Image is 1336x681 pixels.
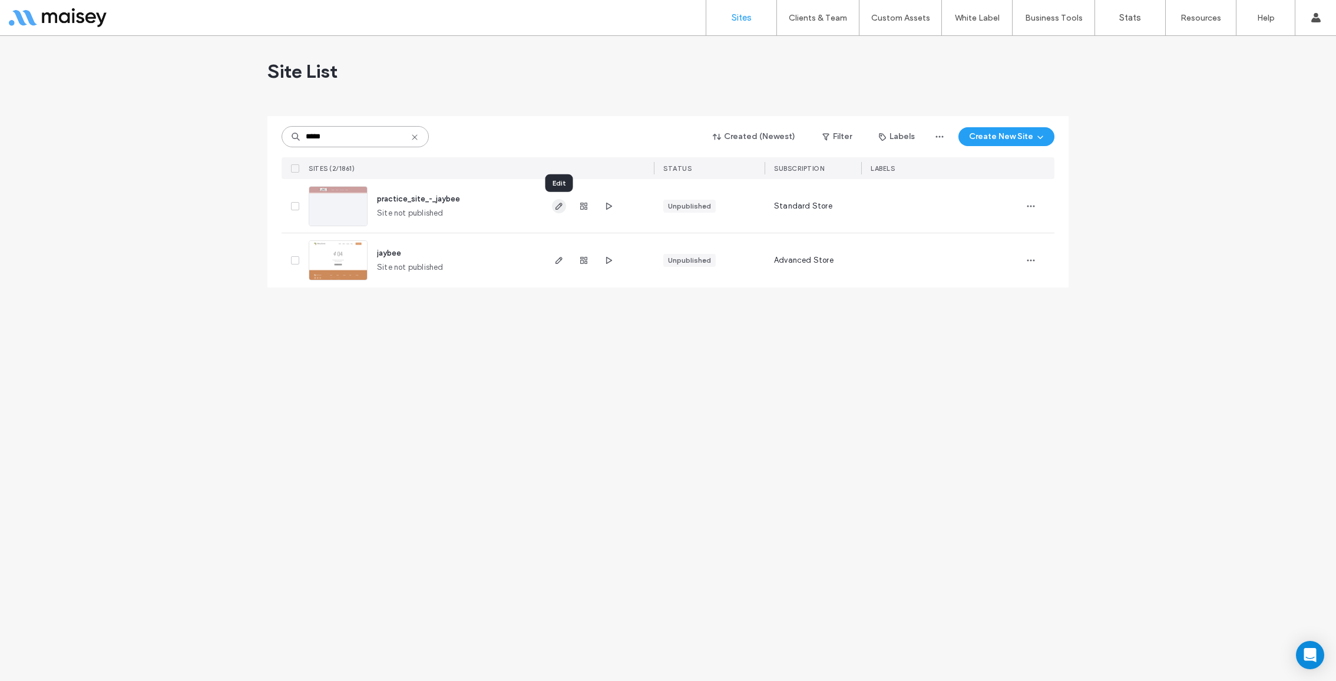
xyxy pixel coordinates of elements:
[1296,641,1324,669] div: Open Intercom Messenger
[1257,13,1275,23] label: Help
[732,12,752,23] label: Sites
[377,194,460,203] a: practice_site_-_jaybee
[789,13,847,23] label: Clients & Team
[868,127,925,146] button: Labels
[774,200,832,212] span: Standard Store
[27,8,51,19] span: Help
[267,59,338,83] span: Site List
[663,164,692,173] span: STATUS
[958,127,1054,146] button: Create New Site
[309,164,355,173] span: SITES (2/1861)
[774,254,834,266] span: Advanced Store
[377,262,444,273] span: Site not published
[377,249,401,257] a: jaybee
[955,13,1000,23] label: White Label
[668,201,711,211] div: Unpublished
[774,164,824,173] span: Subscription
[545,174,573,192] div: Edit
[1025,13,1083,23] label: Business Tools
[1180,13,1221,23] label: Resources
[703,127,806,146] button: Created (Newest)
[1119,12,1141,23] label: Stats
[871,164,895,173] span: LABELS
[377,207,444,219] span: Site not published
[811,127,864,146] button: Filter
[871,13,930,23] label: Custom Assets
[668,255,711,266] div: Unpublished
